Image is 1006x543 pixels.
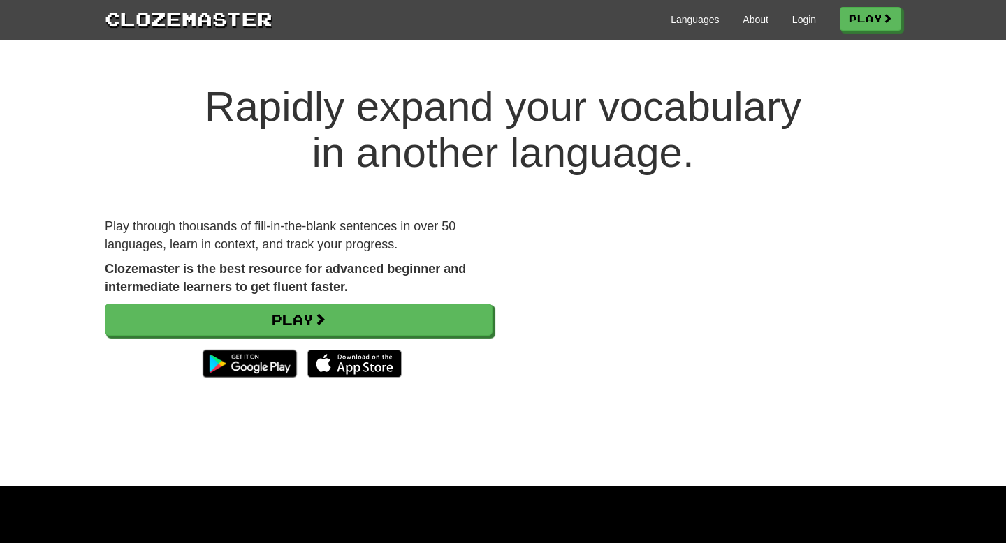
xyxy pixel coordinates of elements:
p: Play through thousands of fill-in-the-blank sentences in over 50 languages, learn in context, and... [105,218,493,253]
img: Download_on_the_App_Store_Badge_US-UK_135x40-25178aeef6eb6b83b96f5f2d004eda3bffbb37122de64afbaef7... [307,350,402,378]
a: About [743,13,768,27]
a: Languages [671,13,719,27]
a: Play [840,7,901,31]
img: Get it on Google Play [196,343,304,385]
a: Play [105,304,493,336]
a: Clozemaster [105,6,272,31]
strong: Clozemaster is the best resource for advanced beginner and intermediate learners to get fluent fa... [105,262,466,294]
a: Login [792,13,816,27]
